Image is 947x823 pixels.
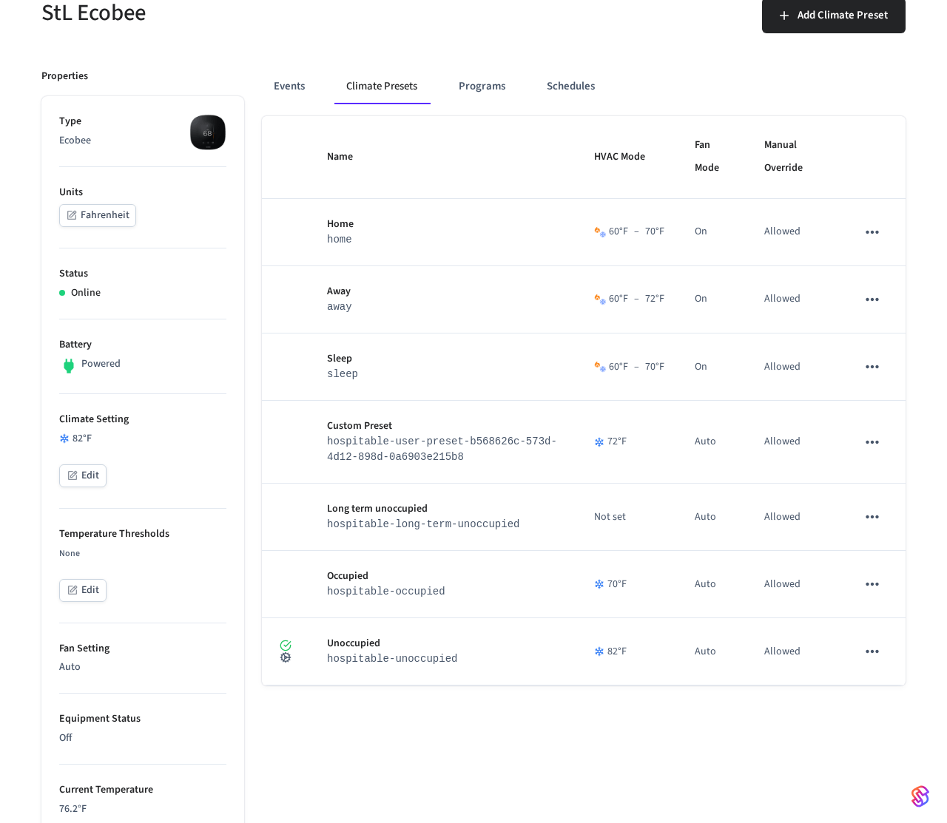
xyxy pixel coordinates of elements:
p: Fan Setting [59,641,226,657]
p: Properties [41,69,88,84]
button: Edit [59,579,107,602]
div: 60 °F 72 °F [609,291,664,307]
button: Schedules [535,69,607,104]
td: Allowed [747,551,839,618]
button: Programs [447,69,517,104]
img: Heat Cool [594,226,606,238]
td: Auto [677,484,747,551]
p: 76.2 °F [59,802,226,817]
code: hospitable-occupied [327,586,445,597]
code: hospitable-user-preset-b568626c-573d-4d12-898d-0a6903e215b8 [327,436,557,463]
td: Allowed [747,618,839,685]
button: Fahrenheit [59,204,136,227]
p: Powered [81,356,121,372]
p: Equipment Status [59,711,226,727]
img: ecobee_lite_3 [189,114,226,151]
p: Occupied [327,569,559,584]
p: Home [327,217,559,232]
code: sleep [327,368,358,380]
p: Long term unoccupied [327,501,559,517]
td: On [677,199,747,266]
p: Status [59,266,226,282]
p: Type [59,114,226,129]
td: Auto [677,618,747,685]
td: Allowed [747,401,839,484]
th: HVAC Mode [576,116,677,199]
td: On [677,266,747,333]
th: Name [309,116,576,199]
p: Auto [59,660,226,675]
div: 82 °F [594,644,659,660]
button: Climate Presets [334,69,429,104]
td: Auto [677,551,747,618]
td: Allowed [747,199,839,266]
code: home [327,234,352,245]
img: Heat Cool [594,361,606,373]
div: 60 °F 70 °F [609,224,664,240]
p: Online [71,285,101,301]
span: Add Climate Preset [798,6,888,25]
td: Allowed [747,333,839,401]
p: Battery [59,337,226,353]
td: On [677,333,747,401]
div: 82 °F [59,431,226,447]
td: Not set [576,484,677,551]
td: Auto [677,401,747,484]
p: Temperature Thresholds [59,526,226,542]
span: None [59,547,80,560]
span: – [634,224,639,240]
p: Units [59,185,226,200]
p: Away [327,284,559,299]
th: Manual Override [747,116,839,199]
p: Unoccupied [327,636,559,651]
p: Off [59,731,226,746]
code: away [327,301,352,313]
span: – [634,359,639,375]
td: Allowed [747,266,839,333]
div: 70 °F [594,577,659,592]
button: Edit [59,464,107,487]
p: Current Temperature [59,782,226,798]
code: hospitable-unoccupied [327,653,457,665]
td: Allowed [747,484,839,551]
code: hospitable-long-term-unoccupied [327,518,519,530]
img: Heat Cool [594,294,606,305]
div: 60 °F 70 °F [609,359,664,375]
button: Events [262,69,317,104]
p: Climate Setting [59,412,226,427]
span: – [634,291,639,307]
th: Fan Mode [677,116,747,199]
img: SeamLogoGradient.69752ec5.svg [911,785,929,808]
p: Custom Preset [327,419,559,434]
table: sticky table [262,116,906,685]
div: 72 °F [594,434,659,450]
p: Ecobee [59,133,226,149]
p: Sleep [327,351,559,367]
